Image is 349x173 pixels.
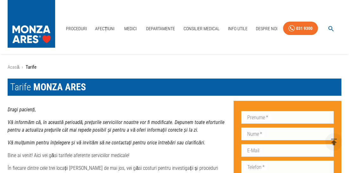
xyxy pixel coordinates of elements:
button: delete [325,133,343,151]
a: Consilier Medical [181,22,222,35]
strong: Vă mulțumim pentru înțelegere și vă invităm să ne contactați pentru orice întrebări sau clarificări. [8,140,205,146]
p: Tarife [26,64,36,71]
a: Departamente [144,22,178,35]
a: Acasă [8,64,19,70]
h1: Tarife [8,79,341,96]
strong: Dragi pacienți, [8,107,36,113]
a: Despre Noi [253,22,280,35]
a: Info Utile [225,22,250,35]
p: Bine ai venit! Aici vei găsi tarifele aferente serviciilor medicale! [8,152,229,159]
li: › [22,64,23,71]
a: Proceduri [63,22,89,35]
nav: breadcrumb [8,64,341,71]
strong: Vă informăm că, în această perioadă, prețurile serviciilor noastre vor fi modificate. Depunem toa... [8,119,224,133]
a: Afecțiuni [93,22,117,35]
span: MONZA ARES [33,81,86,93]
a: Medici [120,22,140,35]
div: 031 9300 [296,24,313,32]
a: 031 9300 [283,22,318,35]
